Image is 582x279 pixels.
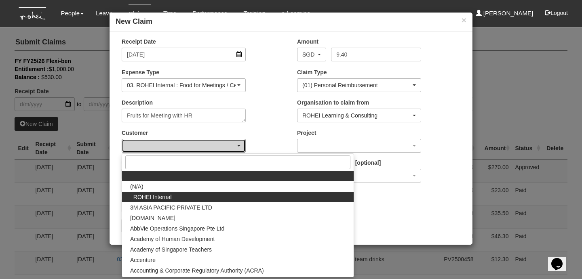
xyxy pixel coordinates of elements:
[122,99,153,107] label: Description
[130,245,212,254] span: Academy of Singapore Teachers
[302,50,316,59] div: SGD
[122,129,148,137] label: Customer
[122,78,246,92] button: 03. ROHEI Internal : Food for Meetings / Celebration
[297,38,318,46] label: Amount
[297,78,421,92] button: (01) Personal Reimbursement
[130,193,172,201] span: _ROHEI Internal
[125,155,350,169] input: Search
[130,266,264,275] span: Accounting & Corporate Regulatory Authority (ACRA)
[297,48,326,61] button: SGD
[130,203,212,212] span: 3M ASIA PACIFIC PRIVATE LTD
[297,99,369,107] label: Organisation to claim from
[130,183,143,191] span: (N/A)
[297,129,316,137] label: Project
[122,38,156,46] label: Receipt Date
[302,81,411,89] div: (01) Personal Reimbursement
[302,111,411,120] div: ROHEI Learning & Consulting
[127,81,236,89] div: 03. ROHEI Internal : Food for Meetings / Celebration
[130,235,215,243] span: Academy of Human Development
[297,109,421,122] button: ROHEI Learning & Consulting
[130,224,224,233] span: AbbVie Operations Singapore Pte Ltd
[130,256,156,264] span: Accenture
[130,214,175,222] span: [DOMAIN_NAME]
[116,17,152,25] b: New Claim
[122,48,246,61] input: d/m/yyyy
[462,16,466,24] button: ×
[122,68,159,76] label: Expense Type
[548,247,574,271] iframe: chat widget
[297,68,327,76] label: Claim Type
